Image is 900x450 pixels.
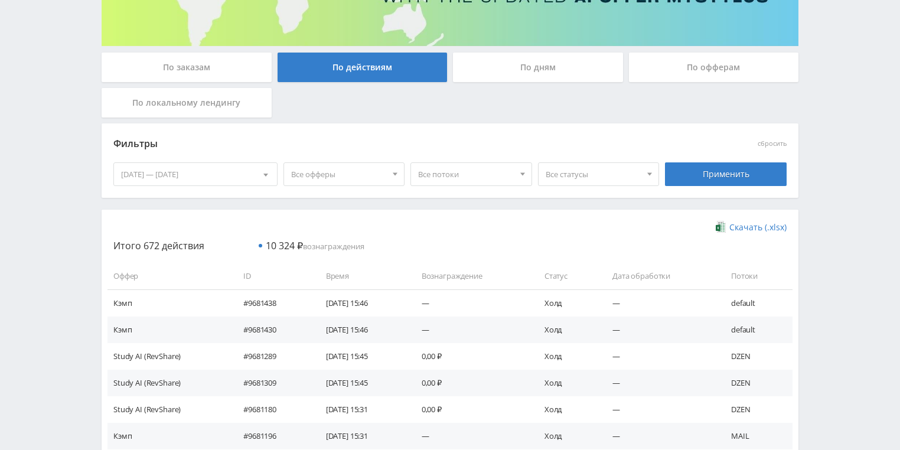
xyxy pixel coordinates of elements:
[410,370,533,396] td: 0,00 ₽
[107,370,231,396] td: Study AI (RevShare)
[410,289,533,316] td: —
[107,263,231,289] td: Оффер
[719,289,793,316] td: default
[533,370,601,396] td: Холд
[107,396,231,423] td: Study AI (RevShare)
[533,317,601,343] td: Холд
[231,317,314,343] td: #9681430
[601,370,719,396] td: —
[314,289,410,316] td: [DATE] 15:46
[314,370,410,396] td: [DATE] 15:45
[601,263,719,289] td: Дата обработки
[314,343,410,370] td: [DATE] 15:45
[410,317,533,343] td: —
[291,163,387,185] span: Все офферы
[719,263,793,289] td: Потоки
[113,239,204,252] span: Итого 672 действия
[665,162,787,186] div: Применить
[102,88,272,118] div: По локальному лендингу
[113,135,617,153] div: Фильтры
[231,289,314,316] td: #9681438
[758,140,787,148] button: сбросить
[601,343,719,370] td: —
[601,289,719,316] td: —
[533,396,601,423] td: Холд
[601,423,719,449] td: —
[546,163,641,185] span: Все статусы
[314,263,410,289] td: Время
[278,53,448,82] div: По действиям
[107,289,231,316] td: Кэмп
[231,370,314,396] td: #9681309
[266,241,364,252] span: вознаграждения
[410,423,533,449] td: —
[533,263,601,289] td: Статус
[629,53,799,82] div: По офферам
[410,263,533,289] td: Вознаграждение
[719,423,793,449] td: MAIL
[102,53,272,82] div: По заказам
[453,53,623,82] div: По дням
[719,370,793,396] td: DZEN
[231,396,314,423] td: #9681180
[314,317,410,343] td: [DATE] 15:46
[533,343,601,370] td: Холд
[719,343,793,370] td: DZEN
[107,423,231,449] td: Кэмп
[601,396,719,423] td: —
[729,223,787,232] span: Скачать (.xlsx)
[418,163,514,185] span: Все потоки
[107,317,231,343] td: Кэмп
[266,239,303,252] span: 10 324 ₽
[107,343,231,370] td: Study AI (RevShare)
[231,343,314,370] td: #9681289
[533,289,601,316] td: Холд
[716,221,726,233] img: xlsx
[533,423,601,449] td: Холд
[231,423,314,449] td: #9681196
[410,396,533,423] td: 0,00 ₽
[314,423,410,449] td: [DATE] 15:31
[719,396,793,423] td: DZEN
[410,343,533,370] td: 0,00 ₽
[716,221,787,233] a: Скачать (.xlsx)
[601,317,719,343] td: —
[231,263,314,289] td: ID
[719,317,793,343] td: default
[114,163,277,185] div: [DATE] — [DATE]
[314,396,410,423] td: [DATE] 15:31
